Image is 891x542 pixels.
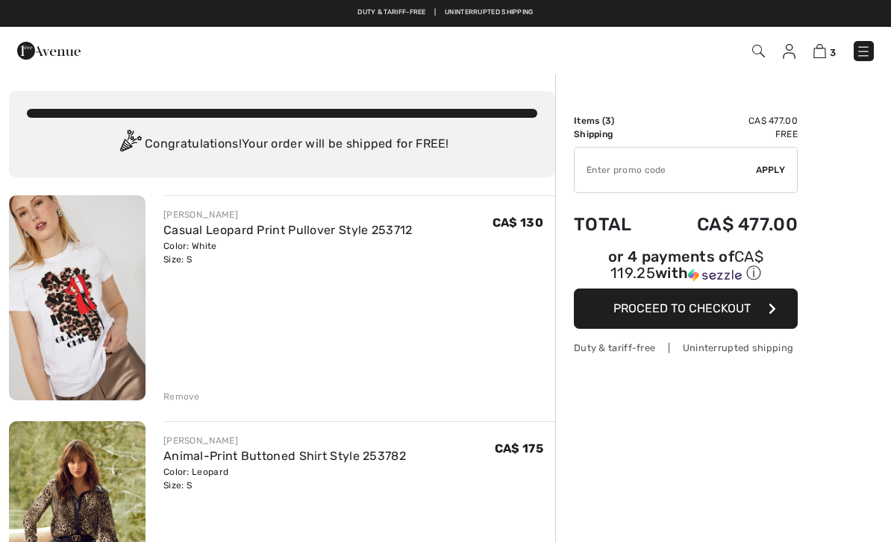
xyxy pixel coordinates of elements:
[605,116,611,126] span: 3
[613,301,751,315] span: Proceed to Checkout
[813,42,836,60] a: 3
[813,44,826,58] img: Shopping Bag
[574,127,655,141] td: Shipping
[27,130,537,160] div: Congratulations! Your order will be shipped for FREE!
[688,268,742,282] img: Sezzle
[655,127,798,141] td: Free
[9,195,146,400] img: Casual Leopard Print Pullover Style 253712
[163,223,413,237] a: Casual Leopard Print Pullover Style 253712
[610,248,763,282] span: CA$ 119.25
[495,441,543,456] span: CA$ 175
[574,114,655,127] td: Items ( )
[655,199,798,250] td: CA$ 477.00
[115,130,145,160] img: Congratulation2.svg
[752,45,765,57] img: Search
[17,36,81,66] img: 1ère Avenue
[163,434,406,447] div: [PERSON_NAME]
[17,42,81,57] a: 1ère Avenue
[574,199,655,250] td: Total
[856,44,871,59] img: Menu
[830,47,836,58] span: 3
[574,250,798,289] div: or 4 payments ofCA$ 119.25withSezzle Click to learn more about Sezzle
[163,239,413,266] div: Color: White Size: S
[493,215,543,230] span: CA$ 130
[575,148,756,192] input: Promo code
[756,163,786,177] span: Apply
[163,465,406,492] div: Color: Leopard Size: S
[163,208,413,221] div: [PERSON_NAME]
[574,341,798,355] div: Duty & tariff-free | Uninterrupted shipping
[655,114,798,127] td: CA$ 477.00
[783,44,795,59] img: My Info
[163,390,200,403] div: Remove
[163,449,406,463] a: Animal-Print Buttoned Shirt Style 253782
[574,289,798,329] button: Proceed to Checkout
[574,250,798,283] div: or 4 payments of with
